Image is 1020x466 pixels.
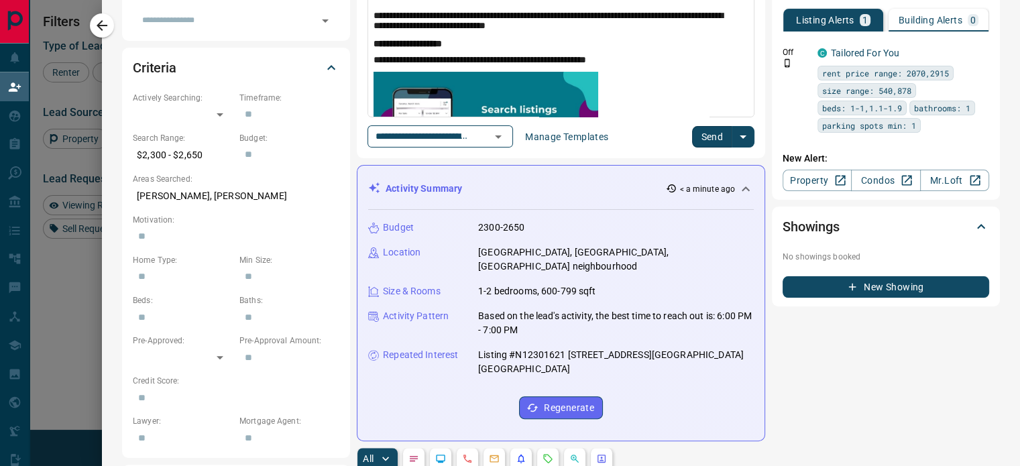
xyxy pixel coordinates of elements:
[383,245,420,259] p: Location
[862,15,868,25] p: 1
[692,126,732,148] button: Send
[596,453,607,464] svg: Agent Actions
[363,454,374,463] p: All
[822,119,916,132] span: parking spots min: 1
[408,453,419,464] svg: Notes
[478,245,754,274] p: [GEOGRAPHIC_DATA], [GEOGRAPHIC_DATA], [GEOGRAPHIC_DATA] neighbourhood
[478,348,754,376] p: Listing #N12301621 [STREET_ADDRESS][GEOGRAPHIC_DATA] [GEOGRAPHIC_DATA]
[239,335,339,347] p: Pre-Approval Amount:
[489,127,508,146] button: Open
[899,15,962,25] p: Building Alerts
[970,15,976,25] p: 0
[383,309,449,323] p: Activity Pattern
[383,284,441,298] p: Size & Rooms
[822,84,911,97] span: size range: 540,878
[133,173,339,185] p: Areas Searched:
[478,309,754,337] p: Based on the lead's activity, the best time to reach out is: 6:00 PM - 7:00 PM
[133,185,339,207] p: [PERSON_NAME], [PERSON_NAME]
[133,92,233,104] p: Actively Searching:
[239,92,339,104] p: Timeframe:
[133,214,339,226] p: Motivation:
[851,170,920,191] a: Condos
[368,176,754,201] div: Activity Summary< a minute ago
[914,101,970,115] span: bathrooms: 1
[569,453,580,464] svg: Opportunities
[783,170,852,191] a: Property
[543,453,553,464] svg: Requests
[133,415,233,427] p: Lawyer:
[517,126,616,148] button: Manage Templates
[679,183,735,195] p: < a minute ago
[783,276,989,298] button: New Showing
[374,72,598,170] img: search_like_a_pro.jpg
[796,15,854,25] p: Listing Alerts
[383,221,414,235] p: Budget
[316,11,335,30] button: Open
[822,101,902,115] span: beds: 1-1,1.1-1.9
[783,46,809,58] p: Off
[133,144,233,166] p: $2,300 - $2,650
[817,48,827,58] div: condos.ca
[831,48,899,58] a: Tailored For You
[783,58,792,68] svg: Push Notification Only
[133,254,233,266] p: Home Type:
[822,66,949,80] span: rent price range: 2070,2915
[783,152,989,166] p: New Alert:
[783,211,989,243] div: Showings
[478,221,524,235] p: 2300-2650
[519,396,603,419] button: Regenerate
[133,132,233,144] p: Search Range:
[516,453,526,464] svg: Listing Alerts
[920,170,989,191] a: Mr.Loft
[783,216,840,237] h2: Showings
[435,453,446,464] svg: Lead Browsing Activity
[133,57,176,78] h2: Criteria
[133,294,233,306] p: Beds:
[133,375,339,387] p: Credit Score:
[133,335,233,347] p: Pre-Approved:
[133,52,339,84] div: Criteria
[239,294,339,306] p: Baths:
[489,453,500,464] svg: Emails
[239,254,339,266] p: Min Size:
[478,284,596,298] p: 1-2 bedrooms, 600-799 sqft
[239,132,339,144] p: Budget:
[783,251,989,263] p: No showings booked
[462,453,473,464] svg: Calls
[239,415,339,427] p: Mortgage Agent:
[692,126,754,148] div: split button
[383,348,458,362] p: Repeated Interest
[386,182,462,196] p: Activity Summary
